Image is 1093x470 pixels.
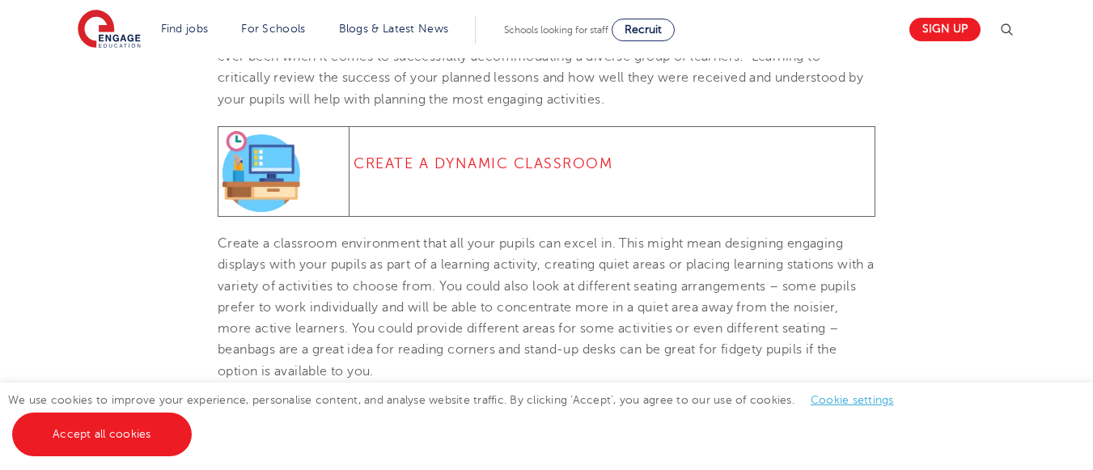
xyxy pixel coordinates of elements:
[909,18,981,41] a: Sign up
[811,394,894,406] a: Cookie settings
[354,154,871,173] h4: Create A Dynamic Classroom
[161,23,209,35] a: Find jobs
[241,23,305,35] a: For Schools
[8,394,910,440] span: We use cookies to improve your experience, personalise content, and analyse website traffic. By c...
[218,236,875,379] span: Create a classroom environment that all your pupils can excel in. This might mean designing engag...
[612,19,675,41] a: Recruit
[625,23,662,36] span: Recruit
[504,24,608,36] span: Schools looking for staff
[12,413,192,456] a: Accept all cookies
[78,10,141,50] img: Engage Education
[218,7,863,107] span: The majority of teachers now recognise that different learning styles require different approache...
[339,23,449,35] a: Blogs & Latest News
